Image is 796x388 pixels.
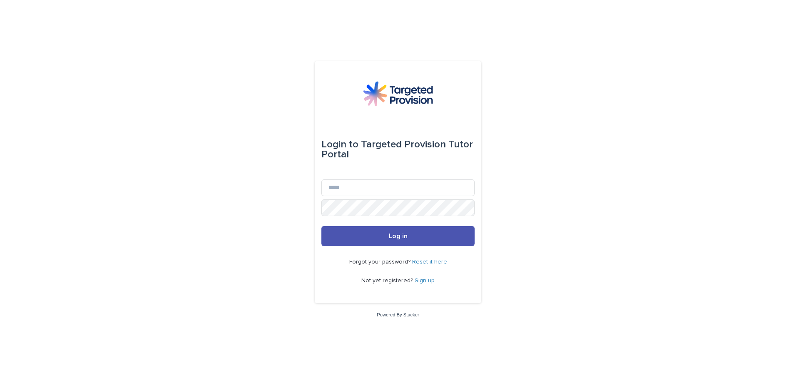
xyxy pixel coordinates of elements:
a: Reset it here [412,259,447,265]
span: Login to [321,139,358,149]
span: Log in [389,233,408,239]
button: Log in [321,226,475,246]
img: M5nRWzHhSzIhMunXDL62 [363,81,433,106]
span: Forgot your password? [349,259,412,265]
a: Powered By Stacker [377,312,419,317]
div: Targeted Provision Tutor Portal [321,133,475,166]
span: Not yet registered? [361,278,415,284]
a: Sign up [415,278,435,284]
